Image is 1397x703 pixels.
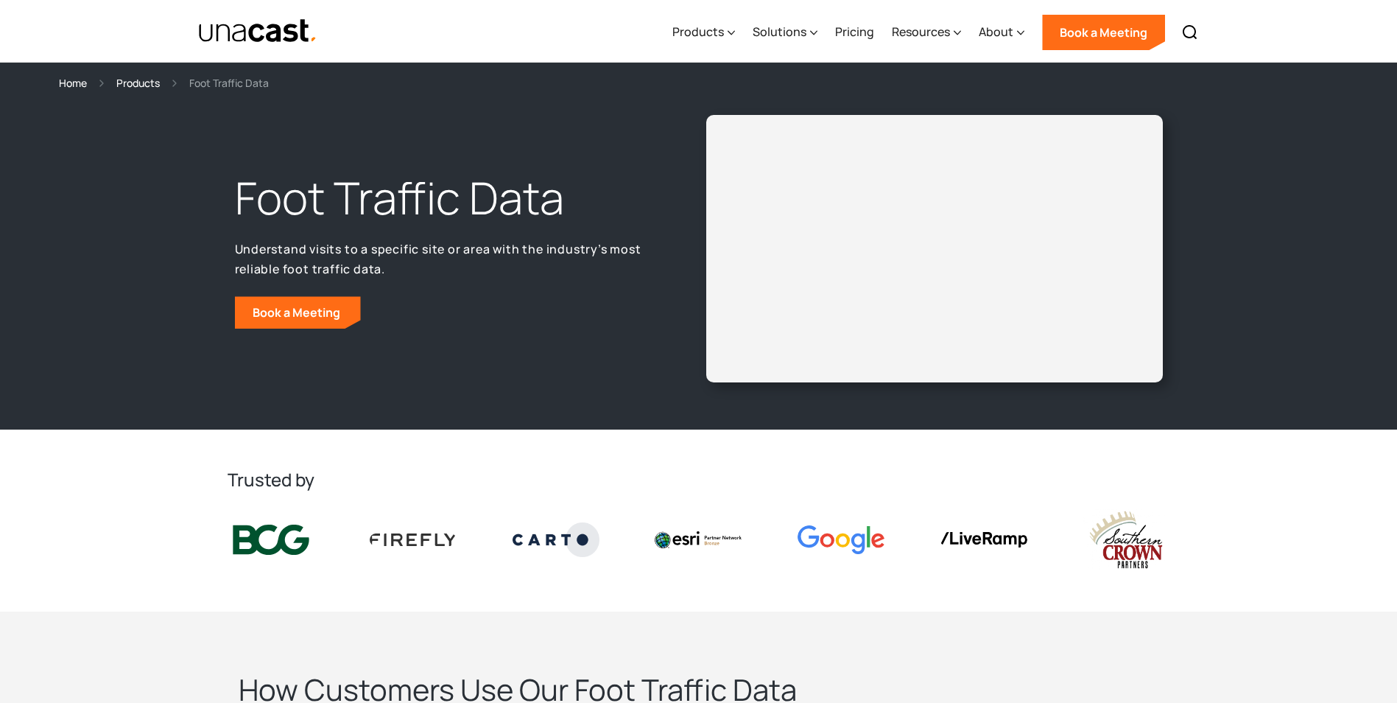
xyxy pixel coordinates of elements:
div: About [979,23,1013,41]
div: Products [672,2,735,63]
a: Book a Meeting [235,296,361,329]
div: Foot Traffic Data [189,74,269,91]
a: home [198,18,318,44]
div: Resources [892,2,961,63]
img: southern crown logo [1083,509,1169,570]
div: About [979,2,1024,63]
a: Products [116,74,160,91]
img: BCG logo [228,522,314,559]
h2: Trusted by [228,468,1170,492]
img: Search icon [1181,24,1199,41]
div: Solutions [753,23,806,41]
h1: Foot Traffic Data [235,169,652,228]
img: Firefly Advertising logo [370,534,457,545]
a: Book a Meeting [1042,15,1165,50]
img: Google logo [798,525,884,554]
p: Understand visits to a specific site or area with the industry’s most reliable foot traffic data. [235,239,652,279]
a: Home [59,74,87,91]
img: Esri logo [655,531,742,548]
div: Products [672,23,724,41]
iframe: Unacast - European Vaccines v2 [718,127,1151,371]
img: Carto logo [513,522,599,556]
div: Resources [892,23,950,41]
img: Unacast text logo [198,18,318,44]
div: Solutions [753,2,817,63]
a: Pricing [835,2,874,63]
img: liveramp logo [940,532,1027,548]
